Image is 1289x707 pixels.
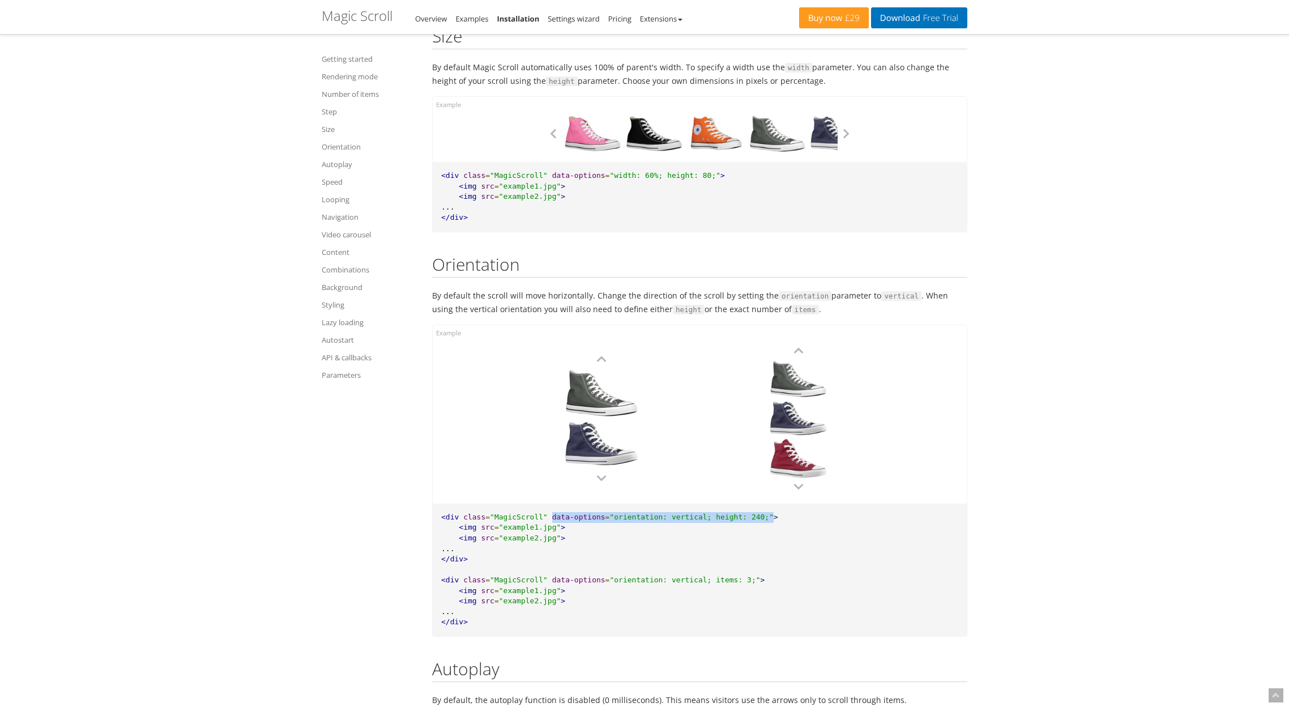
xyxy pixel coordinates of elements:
span: data-options [552,576,605,584]
span: <img [459,597,476,605]
a: Overview [415,14,447,24]
span: > [720,171,725,180]
span: data-options [552,513,605,521]
span: "MagicScroll" [490,171,548,180]
h2: Autoplay [432,659,967,682]
h1: Magic Scroll [322,8,392,23]
h2: Size [432,27,967,49]
span: <img [459,182,476,190]
span: "example1.jpg" [499,182,561,190]
span: = [494,182,499,190]
span: src [481,586,494,595]
p: By default, the autoplay function is disabled (0 milliseconds). This means visitors use the arrow... [432,693,967,706]
span: "MagicScroll" [490,513,548,521]
span: "example1.jpg" [499,586,561,595]
span: </div> [441,213,468,222]
code: height [673,305,705,315]
span: = [485,576,490,584]
span: </div> [441,617,468,626]
a: Video carousel [322,228,418,241]
span: > [774,513,778,521]
a: Orientation [322,140,418,154]
span: = [485,513,490,521]
a: Buy now£29 [799,7,869,28]
code: vertical [881,291,921,301]
a: Installation [497,14,539,24]
code: orientation [779,291,831,301]
span: <img [459,192,476,201]
span: "orientation: vertical; items: 3;" [609,576,760,584]
a: Size [322,122,418,136]
span: <div [441,171,459,180]
span: src [481,534,494,542]
a: Settings wizard [548,14,600,24]
span: "example2.jpg" [499,192,561,201]
code: items [792,305,819,315]
span: src [481,192,494,201]
a: Examples [455,14,488,24]
span: = [494,192,499,201]
span: class [463,513,485,521]
span: data-options [552,171,605,180]
span: "example2.jpg" [499,597,561,605]
code: height [546,76,578,87]
h2: Orientation [432,255,967,278]
span: <img [459,534,476,542]
span: = [494,597,499,605]
a: Navigation [322,210,418,224]
span: ... [441,607,454,616]
span: > [561,192,565,201]
a: API & callbacks [322,351,418,364]
code: width [785,63,812,73]
p: By default the scroll will move horizontally. Change the direction of the scroll by setting the p... [432,289,967,316]
span: src [481,182,494,190]
span: src [481,597,494,605]
p: By default Magic Scroll automatically uses 100% of parent's width. To specify a width use the par... [432,61,967,88]
span: > [561,182,565,190]
span: class [463,171,485,180]
span: > [761,576,765,584]
span: "example2.jpg" [499,534,561,542]
span: = [494,534,499,542]
a: Looping [322,193,418,206]
a: Step [322,105,418,118]
span: <img [459,523,476,531]
span: = [494,523,499,531]
span: <img [459,586,476,595]
span: > [561,586,565,595]
span: = [605,513,610,521]
span: "example1.jpg" [499,523,561,531]
span: "width: 60%; height: 80;" [609,171,720,180]
a: Background [322,280,418,294]
a: Content [322,245,418,259]
a: Pricing [608,14,631,24]
span: ... [441,544,454,553]
span: = [605,576,610,584]
a: Number of items [322,87,418,101]
a: Autostart [322,333,418,347]
span: class [463,576,485,584]
a: DownloadFree Trial [871,7,967,28]
span: > [561,534,565,542]
a: Autoplay [322,157,418,171]
a: Extensions [640,14,682,24]
span: Free Trial [920,14,958,23]
span: ... [441,203,454,211]
a: Speed [322,175,418,189]
a: Lazy loading [322,316,418,329]
span: = [485,171,490,180]
a: Rendering mode [322,70,418,83]
span: </div> [441,555,468,563]
a: Parameters [322,368,418,382]
a: Getting started [322,52,418,66]
span: "orientation: vertical; height: 240;" [609,513,774,521]
span: £29 [842,14,860,23]
span: > [561,597,565,605]
a: Combinations [322,263,418,276]
span: "MagicScroll" [490,576,548,584]
span: <div [441,513,459,521]
span: = [494,586,499,595]
span: <div [441,576,459,584]
span: src [481,523,494,531]
span: = [605,171,610,180]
